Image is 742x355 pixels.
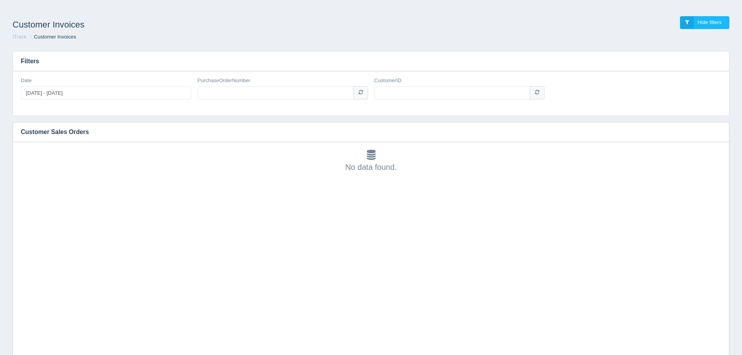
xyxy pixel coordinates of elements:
a: Hide filters [680,16,729,29]
label: PurchaseOrderNumber [198,77,250,85]
h3: Customer Sales Orders [13,122,717,142]
span: Hide filters [698,19,722,25]
li: Customer Invoices [28,33,76,41]
a: ITrack [13,34,27,40]
label: CustomerID [374,77,401,85]
h3: Filters [13,52,729,71]
div: No data found. [21,150,721,173]
h1: Customer Invoices [13,16,371,33]
label: Date [21,77,31,85]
